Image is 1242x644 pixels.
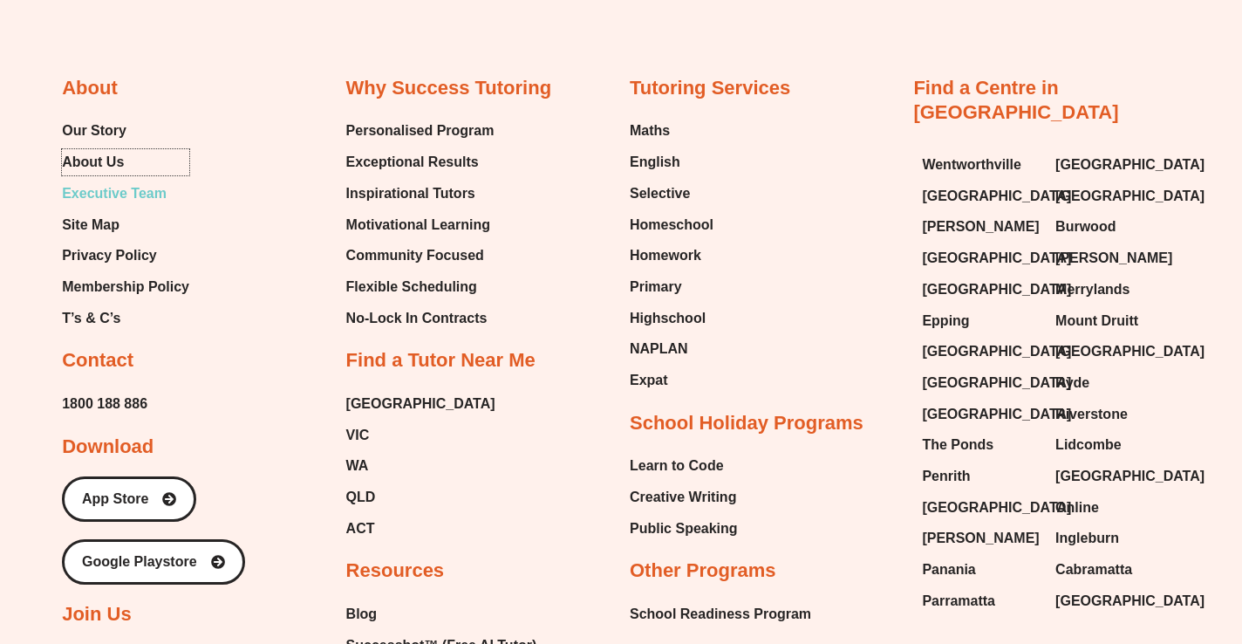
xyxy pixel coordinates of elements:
[1055,432,1122,458] span: Lidcombe
[630,149,680,175] span: English
[630,118,713,144] a: Maths
[346,149,479,175] span: Exceptional Results
[630,336,713,362] a: NAPLAN
[62,435,154,460] h2: Download
[346,422,495,449] a: VIC
[62,243,157,269] span: Privacy Policy
[922,339,1038,365] a: [GEOGRAPHIC_DATA]
[630,243,701,269] span: Homework
[346,516,495,542] a: ACT
[922,214,1039,240] span: [PERSON_NAME]
[62,212,119,238] span: Site Map
[346,305,488,332] span: No-Lock In Contracts
[922,277,1071,303] span: [GEOGRAPHIC_DATA]
[922,214,1038,240] a: [PERSON_NAME]
[630,76,790,101] h2: Tutoring Services
[922,401,1071,428] span: [GEOGRAPHIC_DATA]
[922,152,1038,178] a: Wentworthville
[1055,277,1129,303] span: Merrylands
[82,492,148,506] span: App Store
[1055,183,1171,209] a: [GEOGRAPHIC_DATA]
[630,601,811,627] a: School Readiness Program
[1055,214,1116,240] span: Burwood
[62,212,189,238] a: Site Map
[1055,277,1171,303] a: Merrylands
[922,463,970,490] span: Penrith
[1055,370,1171,396] a: Ryde
[913,77,1118,124] a: Find a Centre in [GEOGRAPHIC_DATA]
[346,601,555,627] a: Blog
[630,484,736,510] span: Creative Writing
[922,308,1038,334] a: Epping
[922,277,1038,303] a: [GEOGRAPHIC_DATA]
[62,348,133,373] h2: Contact
[630,305,706,332] span: Highschool
[1055,432,1171,458] a: Lidcombe
[346,422,370,449] span: VIC
[62,149,124,175] span: About Us
[922,495,1071,521] span: [GEOGRAPHIC_DATA]
[346,601,378,627] span: Blog
[630,453,738,479] a: Learn to Code
[62,305,120,332] span: T’s & C’s
[62,476,196,522] a: App Store
[1055,152,1204,178] span: [GEOGRAPHIC_DATA]
[630,118,670,144] span: Maths
[1055,245,1171,271] a: [PERSON_NAME]
[922,183,1071,209] span: [GEOGRAPHIC_DATA]
[62,76,118,101] h2: About
[922,463,1038,490] a: Penrith
[1055,308,1138,334] span: Mount Druitt
[922,370,1071,396] span: [GEOGRAPHIC_DATA]
[922,588,1038,614] a: Parramatta
[630,516,738,542] a: Public Speaking
[346,118,495,144] a: Personalised Program
[346,274,477,300] span: Flexible Scheduling
[1055,214,1171,240] a: Burwood
[346,212,495,238] a: Motivational Learning
[922,152,1021,178] span: Wentworthville
[922,245,1038,271] a: [GEOGRAPHIC_DATA]
[1055,152,1171,178] a: [GEOGRAPHIC_DATA]
[630,274,682,300] span: Primary
[346,212,490,238] span: Motivational Learning
[922,308,969,334] span: Epping
[346,274,495,300] a: Flexible Scheduling
[346,149,495,175] a: Exceptional Results
[346,348,536,373] h2: Find a Tutor Near Me
[62,391,147,417] a: 1800 188 886
[1055,339,1204,365] span: [GEOGRAPHIC_DATA]
[922,495,1038,521] a: [GEOGRAPHIC_DATA]
[630,181,713,207] a: Selective
[62,181,167,207] span: Executive Team
[922,401,1038,428] a: [GEOGRAPHIC_DATA]
[346,181,495,207] a: Inspirational Tutors
[346,181,475,207] span: Inspirational Tutors
[62,181,189,207] a: Executive Team
[346,76,552,101] h2: Why Success Tutoring
[1055,245,1172,271] span: [PERSON_NAME]
[630,149,713,175] a: English
[922,588,995,614] span: Parramatta
[630,181,690,207] span: Selective
[630,484,738,510] a: Creative Writing
[346,484,495,510] a: QLD
[62,274,189,300] a: Membership Policy
[943,447,1242,644] div: Chat Widget
[346,484,376,510] span: QLD
[922,339,1071,365] span: [GEOGRAPHIC_DATA]
[630,367,668,394] span: Expat
[922,557,1038,583] a: Panania
[922,432,993,458] span: The Ponds
[62,539,245,585] a: Google Playstore
[630,453,724,479] span: Learn to Code
[1055,401,1171,428] a: Riverstone
[630,212,713,238] a: Homeschool
[630,305,713,332] a: Highschool
[62,305,189,332] a: T’s & C’s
